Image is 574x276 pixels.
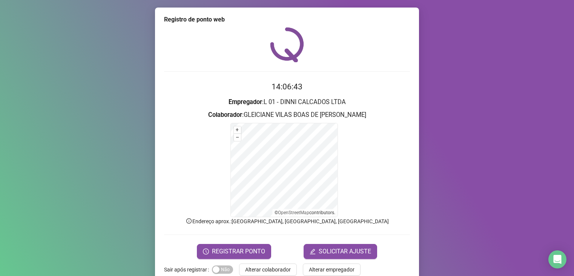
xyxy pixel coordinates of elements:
img: QRPoint [270,27,304,62]
strong: Colaborador [208,111,242,118]
strong: Empregador [229,98,262,106]
div: Open Intercom Messenger [548,250,566,268]
button: REGISTRAR PONTO [197,244,271,259]
button: Alterar colaborador [239,264,297,276]
span: SOLICITAR AJUSTE [319,247,371,256]
time: 14:06:43 [272,82,302,91]
button: Alterar empregador [303,264,361,276]
button: – [234,134,241,141]
h3: : L 01 - DINNI CALCADOS LTDA [164,97,410,107]
h3: : GLEICIANE VILAS BOAS DE [PERSON_NAME] [164,110,410,120]
span: edit [310,248,316,255]
label: Sair após registrar [164,264,212,276]
span: info-circle [186,218,192,224]
button: editSOLICITAR AJUSTE [304,244,377,259]
span: Alterar colaborador [245,265,291,274]
span: REGISTRAR PONTO [212,247,265,256]
span: clock-circle [203,248,209,255]
p: Endereço aprox. : [GEOGRAPHIC_DATA], [GEOGRAPHIC_DATA], [GEOGRAPHIC_DATA] [164,217,410,225]
span: Alterar empregador [309,265,355,274]
button: + [234,126,241,133]
a: OpenStreetMap [278,210,309,215]
li: © contributors. [275,210,335,215]
div: Registro de ponto web [164,15,410,24]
